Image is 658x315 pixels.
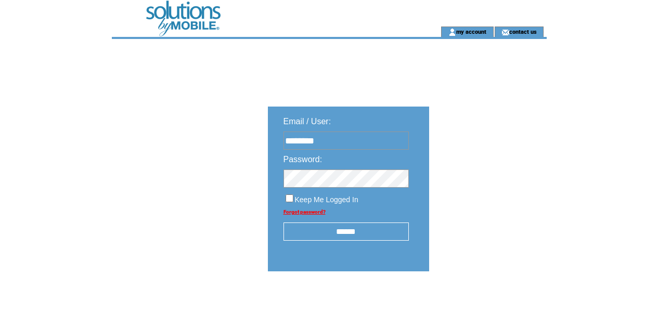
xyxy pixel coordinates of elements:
span: Password: [283,155,322,164]
img: account_icon.gif;jsessionid=A3FD93889C6F3F90E0740433BB45D6B7 [448,28,456,36]
span: Keep Me Logged In [295,195,358,204]
span: Email / User: [283,117,331,126]
a: my account [456,28,486,35]
a: Forgot password? [283,209,326,215]
a: contact us [509,28,537,35]
img: transparent.png;jsessionid=A3FD93889C6F3F90E0740433BB45D6B7 [459,297,511,310]
img: contact_us_icon.gif;jsessionid=A3FD93889C6F3F90E0740433BB45D6B7 [501,28,509,36]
